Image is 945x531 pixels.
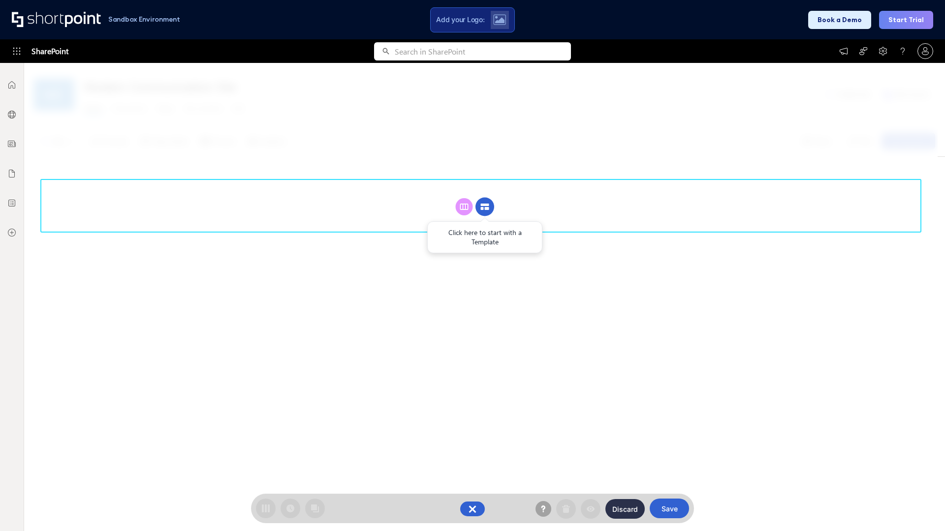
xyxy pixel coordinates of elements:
[605,499,645,519] button: Discard
[395,42,571,60] input: Search in SharePoint
[808,11,871,29] button: Book a Demo
[768,417,945,531] iframe: Chat Widget
[436,15,484,24] span: Add your Logo:
[879,11,933,29] button: Start Trial
[650,499,689,518] button: Save
[493,14,506,25] img: Upload logo
[31,39,68,63] span: SharePoint
[108,17,180,22] h1: Sandbox Environment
